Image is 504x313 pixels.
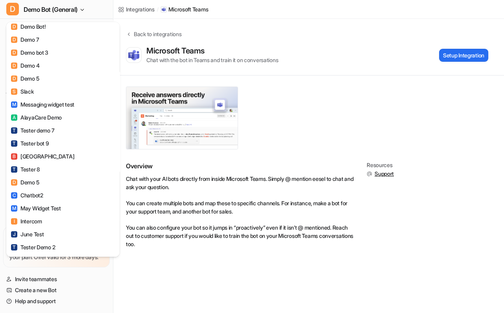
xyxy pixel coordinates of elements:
[11,140,17,147] span: T
[11,50,17,56] span: D
[11,192,17,199] span: C
[11,88,17,95] span: S
[11,100,74,109] div: Messaging widget test
[11,127,17,134] span: T
[11,218,17,225] span: I
[11,244,17,250] span: T
[11,24,17,30] span: D
[11,204,61,212] div: May Widget Test
[11,243,55,251] div: Tester Demo 2
[11,35,39,44] div: Demo 7
[11,166,17,173] span: T
[11,179,17,186] span: D
[11,165,40,173] div: Tester 8
[11,256,63,264] div: [DATE] Demo Bot
[11,114,17,121] span: A
[11,63,17,69] span: D
[11,22,45,31] div: Demo Bot!
[11,126,54,134] div: Tester demo 7
[11,217,42,225] div: Intercom
[11,231,17,238] span: J
[11,153,17,160] span: B
[11,230,44,238] div: June Test
[11,205,17,212] span: M
[11,61,39,70] div: Demo 4
[11,191,43,199] div: Chatbot2
[11,113,62,122] div: AlayaCare Demo
[11,101,17,108] span: M
[24,4,78,15] span: Demo Bot (General)
[11,139,49,147] div: Tester bot 9
[11,87,34,96] div: Slack
[6,3,19,15] span: D
[6,22,120,257] div: DDemo Bot (General)
[11,48,48,57] div: Demo bot 3
[11,74,39,83] div: Demo 5
[11,75,17,82] span: D
[11,152,74,160] div: [GEOGRAPHIC_DATA]
[11,37,17,43] span: D
[11,178,39,186] div: Demo 5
